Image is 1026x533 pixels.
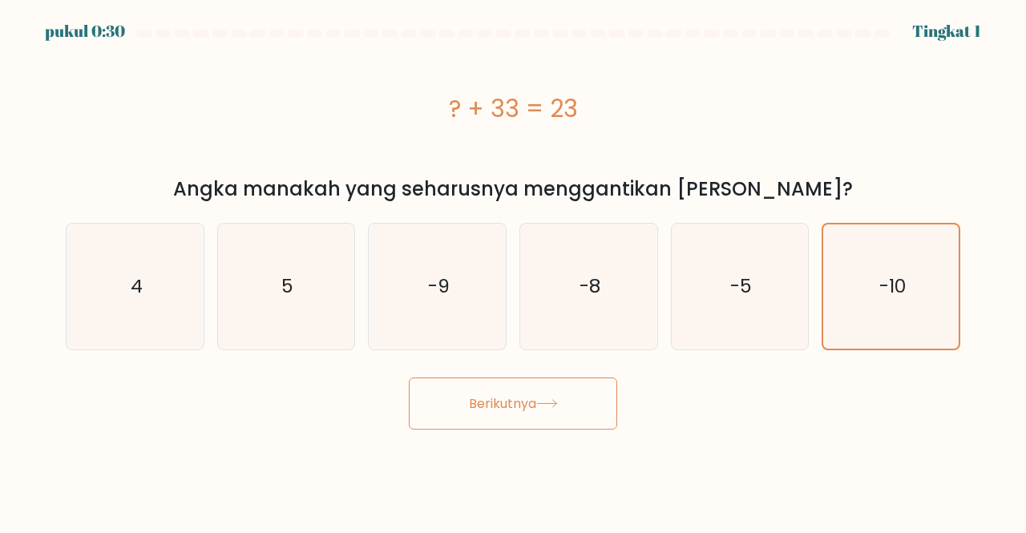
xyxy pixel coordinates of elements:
[879,273,906,299] text: -10
[449,91,578,126] font: ? + 33 = 23
[580,273,600,300] text: -8
[173,176,853,202] font: Angka manakah yang seharusnya menggantikan [PERSON_NAME]?
[469,394,536,413] font: Berikutnya
[912,20,981,42] font: Tingkat 1
[409,378,617,430] button: Berikutnya
[428,273,450,300] text: -9
[730,273,752,300] text: -5
[45,20,125,42] font: pukul 0:30
[281,273,293,300] text: 5
[130,273,142,300] text: 4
